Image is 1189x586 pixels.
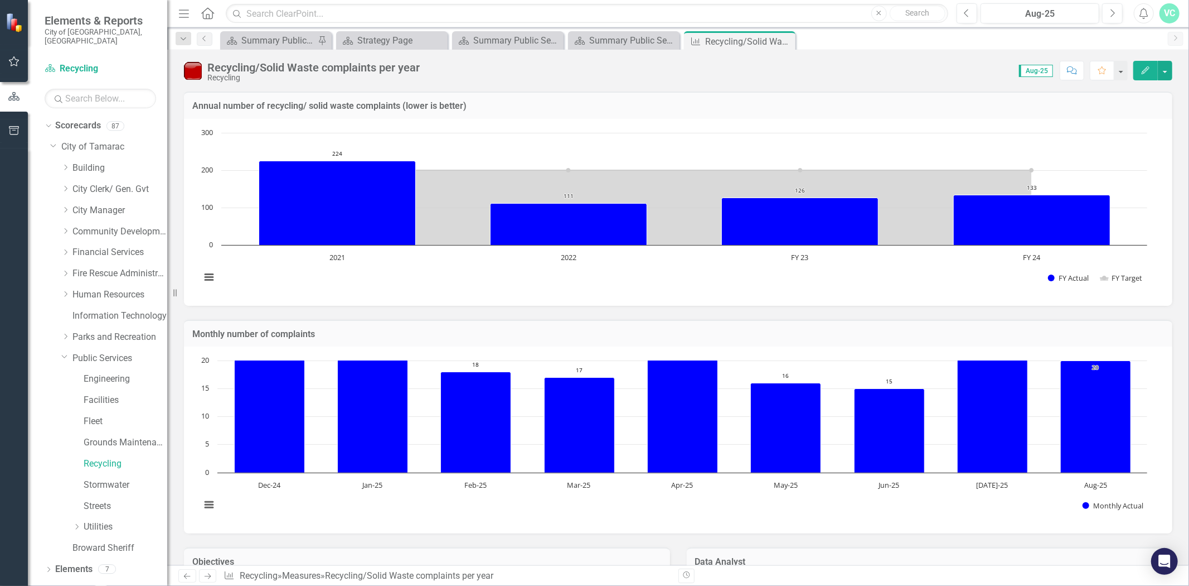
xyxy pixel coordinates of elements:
[207,61,420,74] div: Recycling/Solid Waste complaints per year
[258,480,281,490] text: Dec-24
[1061,361,1131,473] path: Aug-25, 20. Monthly Actual.
[561,252,576,262] text: 2022
[72,310,167,323] a: Information Technology
[571,33,677,47] a: Summary Public Services/Operations - Program Description (5005)
[695,557,1164,567] h3: Data Analyst
[192,557,662,567] h3: Objectives
[877,480,899,490] text: Jun-25
[954,195,1110,245] path: FY 24, 133. FY Actual.
[1112,273,1142,283] text: FY Target
[981,3,1099,23] button: Aug-25
[1084,480,1107,490] text: Aug-25
[1083,501,1143,511] button: Show Monthly Actual
[201,355,209,365] text: 20
[564,192,574,200] text: 111
[195,127,1161,295] div: Chart. Highcharts interactive chart.
[977,480,1008,490] text: [DATE]-25
[795,186,805,194] text: 126
[1093,501,1143,511] text: Monthly Actual
[72,225,167,238] a: Community Development
[209,239,213,249] text: 0
[1151,548,1178,575] div: Open Intercom Messenger
[705,35,793,49] div: Recycling/Solid Waste complaints per year
[84,500,167,513] a: Streets
[441,372,511,473] path: Feb-25, 18. Monthly Actual.
[184,62,202,80] img: Below target
[472,361,479,368] text: 18
[282,570,321,581] a: Measures
[61,141,167,153] a: City of Tamarac
[329,252,345,262] text: 2021
[259,161,1110,245] g: FY Actual, series 1 of 2. Bar series with 4 bars.
[1059,273,1089,283] text: FY Actual
[72,267,167,280] a: Fire Rescue Administration
[890,6,945,21] button: Search
[45,89,156,108] input: Search Below...
[192,329,1164,339] h3: Monthly number of complaints
[491,203,647,245] path: 2022, 111. FY Actual.
[84,479,167,492] a: Stormwater
[1019,65,1053,77] span: Aug-25
[72,331,167,344] a: Parks and Recreation
[1092,363,1099,371] text: 20
[72,204,167,217] a: City Manager
[1100,273,1143,283] button: Show FY Target
[259,161,416,245] path: 2021, 224. FY Actual.
[195,355,1161,522] div: Chart. Highcharts interactive chart.
[98,565,116,574] div: 7
[201,411,209,421] text: 10
[958,266,1028,473] path: Jul-25, 37. Monthly Actual.
[45,14,156,27] span: Elements & Reports
[1023,252,1041,262] text: FY 24
[84,394,167,407] a: Facilities
[722,198,879,245] path: FY 23, 126. FY Actual.
[798,168,803,172] path: FY 23, 200. FY Target.
[72,352,167,365] a: Public Services
[6,13,25,32] img: ClearPoint Strategy
[226,4,948,23] input: Search ClearPoint...
[223,33,315,47] a: Summary Public Works Administration (5001)
[224,570,669,583] div: » »
[672,480,693,490] text: Apr-25
[357,33,445,47] div: Strategy Page
[1048,273,1089,283] button: Show FY Actual
[473,33,561,47] div: Summary Public Services Engineering - Program Description (5002/6002)
[55,563,93,576] a: Elements
[72,162,167,175] a: Building
[55,119,101,132] a: Scorecards
[201,383,209,393] text: 15
[201,497,216,512] button: View chart menu, Chart
[332,150,342,157] text: 224
[455,33,561,47] a: Summary Public Services Engineering - Program Description (5002/6002)
[201,165,213,175] text: 200
[84,458,167,470] a: Recycling
[886,377,892,385] text: 15
[905,8,929,17] span: Search
[1159,3,1180,23] button: VC
[855,389,925,473] path: Jun-25, 15. Monthly Actual.
[106,121,124,131] div: 87
[545,378,615,473] path: Mar-25, 17. Monthly Actual.
[205,467,209,477] text: 0
[774,480,798,490] text: May-25
[72,246,167,259] a: Financial Services
[201,202,213,212] text: 100
[339,33,445,47] a: Strategy Page
[84,373,167,386] a: Engineering
[72,289,167,301] a: Human Resources
[325,570,493,581] div: Recycling/Solid Waste complaints per year
[567,480,591,490] text: Mar-25
[338,338,408,473] path: Jan-25, 24. Monthly Actual.
[201,127,213,137] text: 300
[195,127,1153,295] svg: Interactive chart
[84,521,167,534] a: Utilities
[782,372,789,380] text: 16
[241,33,315,47] div: Summary Public Works Administration (5001)
[589,33,677,47] div: Summary Public Services/Operations - Program Description (5005)
[72,542,167,555] a: Broward Sheriff
[192,101,1164,111] h3: Annual number of recycling/ solid waste complaints (lower is better)
[84,415,167,428] a: Fleet
[361,480,382,490] text: Jan-25
[464,480,487,490] text: Feb-25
